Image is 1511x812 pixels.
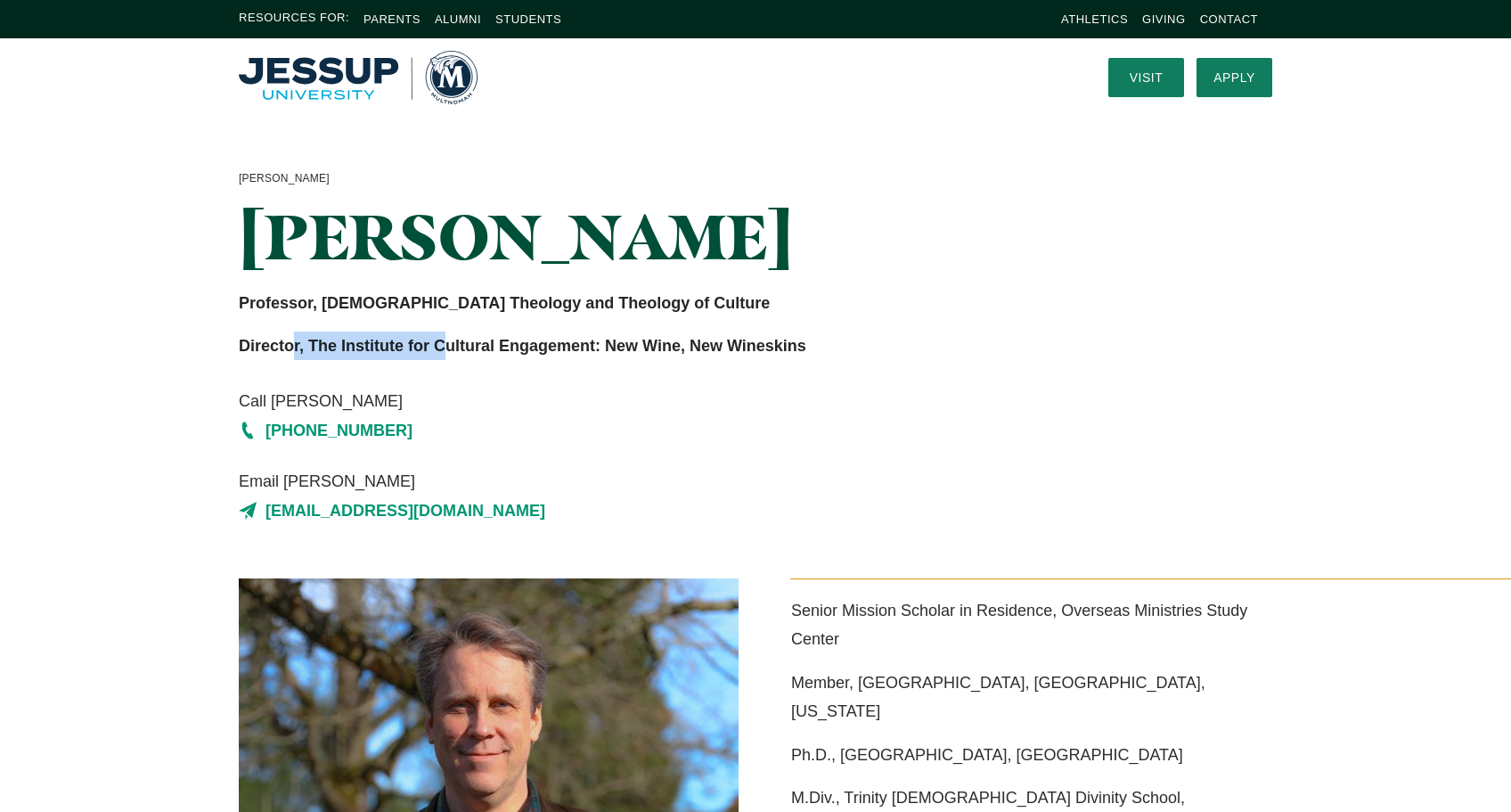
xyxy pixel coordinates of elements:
[239,337,806,355] strong: Director, The Institute for Cultural Engagement: New Wine, New Wineskins
[1197,58,1272,97] a: Apply
[239,169,330,189] a: [PERSON_NAME]
[239,467,917,496] span: Email [PERSON_NAME]
[495,12,561,26] a: Students
[239,202,917,271] h1: [PERSON_NAME]
[791,741,1272,769] p: Ph.D., [GEOGRAPHIC_DATA], [GEOGRAPHIC_DATA]
[239,496,917,525] a: [EMAIL_ADDRESS][DOMAIN_NAME]
[239,51,478,104] a: Home
[791,596,1272,654] p: Senior Mission Scholar in Residence, Overseas Ministries Study Center
[1108,58,1184,97] a: Visit
[1142,12,1186,26] a: Giving
[239,51,478,104] img: Multnomah University Logo
[1061,12,1128,26] a: Athletics
[239,294,770,312] strong: Professor, [DEMOGRAPHIC_DATA] Theology and Theology of Culture
[239,416,917,445] a: [PHONE_NUMBER]
[435,12,481,26] a: Alumni
[239,9,349,29] span: Resources For:
[791,668,1272,726] p: Member, [GEOGRAPHIC_DATA], [GEOGRAPHIC_DATA], [US_STATE]
[363,12,421,26] a: Parents
[239,387,917,415] span: Call [PERSON_NAME]
[1200,12,1258,26] a: Contact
